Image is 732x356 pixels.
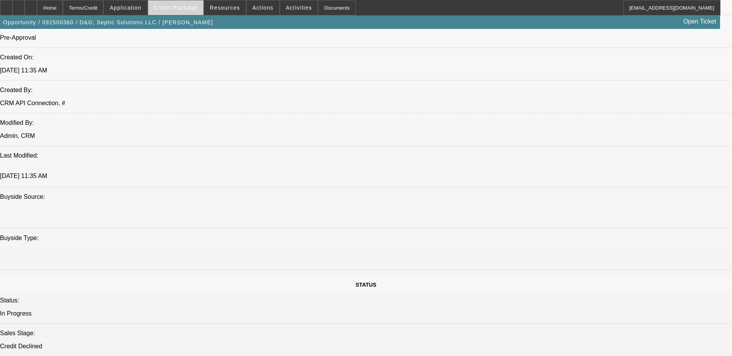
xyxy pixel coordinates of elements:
[204,0,246,15] button: Resources
[286,5,312,11] span: Activities
[210,5,240,11] span: Resources
[148,0,203,15] button: Credit Package
[104,0,147,15] button: Application
[247,0,279,15] button: Actions
[154,5,198,11] span: Credit Package
[110,5,141,11] span: Application
[3,19,213,25] span: Opportunity / 092500360 / D&G; Septic Solutions LLC / [PERSON_NAME]
[280,0,318,15] button: Activities
[252,5,274,11] span: Actions
[356,282,377,288] span: STATUS
[680,15,719,28] a: Open Ticket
